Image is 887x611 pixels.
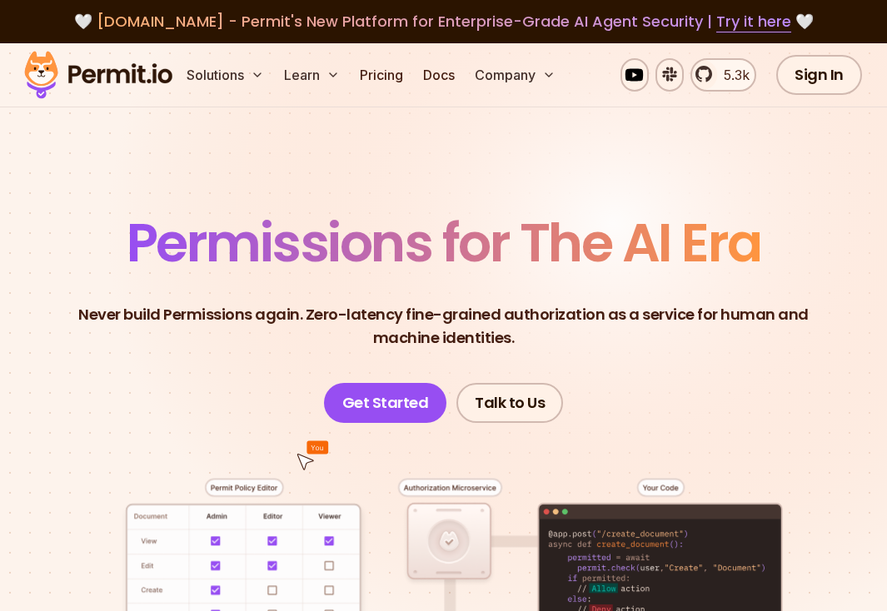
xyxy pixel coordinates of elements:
a: Talk to Us [456,383,563,423]
button: Learn [277,58,346,92]
span: Permissions for The AI Era [127,206,761,280]
a: Try it here [716,11,791,32]
a: Sign In [776,55,862,95]
img: Permit logo [17,47,180,103]
button: Solutions [180,58,271,92]
div: 🤍 🤍 [40,10,847,33]
a: Get Started [324,383,447,423]
button: Company [468,58,562,92]
a: Docs [416,58,461,92]
a: Pricing [353,58,410,92]
p: Never build Permissions again. Zero-latency fine-grained authorization as a service for human and... [53,303,834,350]
span: [DOMAIN_NAME] - Permit's New Platform for Enterprise-Grade AI Agent Security | [97,11,791,32]
span: 5.3k [714,65,750,85]
a: 5.3k [690,58,756,92]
